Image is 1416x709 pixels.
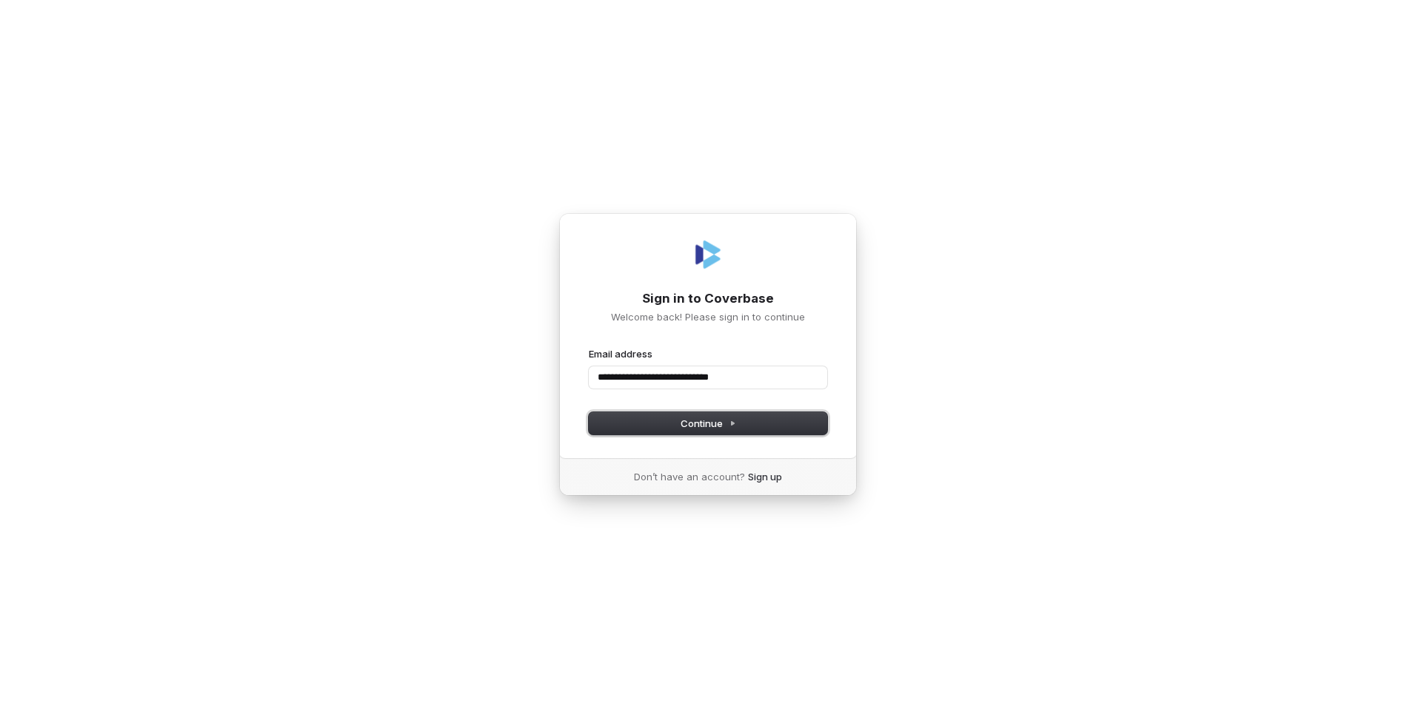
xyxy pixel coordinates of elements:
span: Don’t have an account? [634,470,745,483]
p: Welcome back! Please sign in to continue [589,310,827,323]
span: Continue [681,417,736,430]
h1: Sign in to Coverbase [589,290,827,308]
a: Sign up [748,470,782,483]
label: Email address [589,347,652,360]
img: Coverbase [690,237,726,272]
button: Continue [589,412,827,434]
